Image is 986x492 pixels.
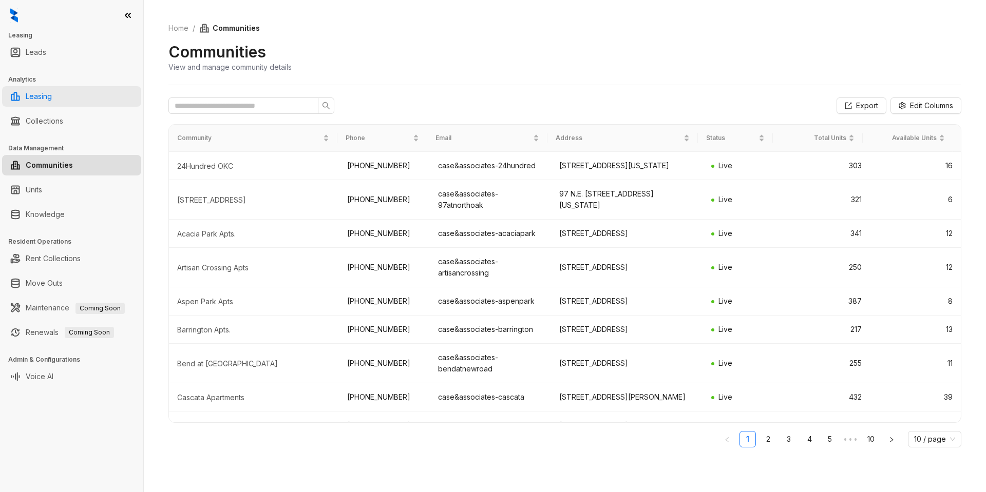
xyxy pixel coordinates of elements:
a: RenewalsComing Soon [26,322,114,343]
span: Live [718,161,732,170]
span: Available Units [871,133,937,143]
div: Bend at New Road [177,359,331,369]
div: Barrington Apts. [177,325,331,335]
td: [PHONE_NUMBER] [339,180,430,220]
h3: Admin & Configurations [8,355,143,364]
h3: Data Management [8,144,143,153]
li: 4 [801,431,818,447]
td: [PHONE_NUMBER] [339,411,430,440]
td: 97 N.E. [STREET_ADDRESS][US_STATE] [551,180,703,220]
span: Live [718,421,732,429]
div: Artisan Crossing Apts [177,263,331,273]
li: 10 [863,431,879,447]
div: Cedar Glade Apts [177,421,331,431]
div: Aspen Park Apts [177,297,331,307]
span: Live [718,359,732,367]
span: Live [718,195,732,204]
li: / [193,23,195,34]
td: 217 [779,316,869,344]
th: Status [698,125,773,152]
span: Address [556,133,681,143]
a: Voice AI [26,366,53,387]
h2: Communities [168,42,266,62]
td: 12 [870,248,961,287]
td: case&associates-24hundred [430,152,551,180]
span: export [845,102,852,109]
td: [STREET_ADDRESS] [551,316,703,344]
li: 5 [822,431,838,447]
a: Leasing [26,86,52,107]
td: 12 [870,220,961,248]
button: Edit Columns [890,97,961,114]
a: Units [26,180,42,200]
li: Leasing [2,86,141,107]
a: Collections [26,111,63,131]
li: Next 5 Pages [842,431,859,447]
div: 97 North Oak [177,195,331,205]
li: Next Page [883,431,900,447]
a: 2 [761,431,776,447]
td: [PHONE_NUMBER] [339,248,430,287]
td: 6 [870,180,961,220]
td: 341 [779,220,869,248]
th: Total Units [773,125,863,152]
td: [STREET_ADDRESS] [551,411,703,440]
div: Page Size [908,431,961,447]
td: [PHONE_NUMBER] [339,316,430,344]
span: Total Units [781,133,847,143]
li: Rent Collections [2,248,141,269]
span: Live [718,297,732,305]
a: 3 [781,431,797,447]
li: Units [2,180,141,200]
th: Email [427,125,547,152]
a: Communities [26,155,73,175]
th: Address [547,125,698,152]
span: right [888,437,895,443]
td: [PHONE_NUMBER] [339,220,430,248]
div: 24Hundred OKC [177,161,331,171]
div: Cascata Apartments [177,392,331,403]
li: Communities [2,155,141,175]
th: Phone [337,125,428,152]
td: [STREET_ADDRESS][US_STATE] [551,152,703,180]
a: 1 [740,431,755,447]
span: Live [718,263,732,271]
li: 3 [781,431,797,447]
span: Phone [346,133,411,143]
a: 4 [802,431,817,447]
h3: Analytics [8,75,143,84]
li: Renewals [2,322,141,343]
th: Community [169,125,337,152]
span: ••• [842,431,859,447]
h3: Leasing [8,31,143,40]
td: 16 [870,152,961,180]
td: 303 [779,152,869,180]
span: Edit Columns [910,100,953,111]
span: Status [706,133,756,143]
span: Live [718,325,732,333]
a: Knowledge [26,204,65,225]
td: 321 [779,180,869,220]
li: Collections [2,111,141,131]
td: [STREET_ADDRESS][PERSON_NAME] [551,383,703,411]
h3: Resident Operations [8,237,143,246]
span: Email [435,133,531,143]
td: 387 [779,287,869,316]
span: Coming Soon [75,303,125,314]
a: Move Outs [26,273,63,293]
span: Community [177,133,321,143]
td: 280 [779,411,869,440]
span: Export [856,100,878,111]
li: Maintenance [2,298,141,318]
td: 8 [870,287,961,316]
td: [PHONE_NUMBER] [339,287,430,316]
li: Previous Page [719,431,735,447]
span: setting [899,102,906,109]
a: Rent Collections [26,248,81,269]
td: case&associates-aspenpark [430,287,551,316]
button: left [719,431,735,447]
a: 10 [863,431,879,447]
img: logo [10,8,18,23]
td: case&associates-cascata [430,383,551,411]
a: Home [166,23,191,34]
